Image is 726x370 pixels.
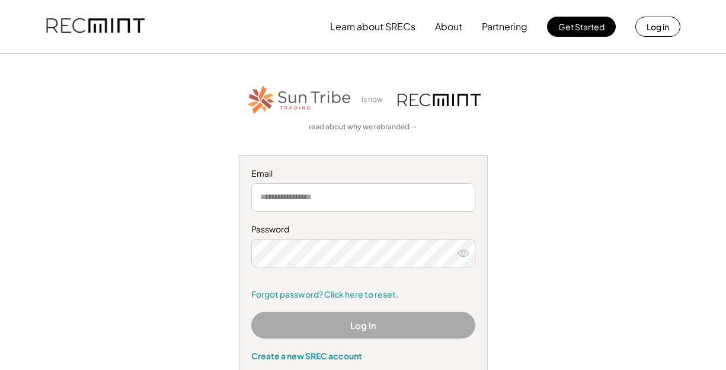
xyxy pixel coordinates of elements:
[251,350,475,361] div: Create a new SREC account
[330,15,415,39] button: Learn about SRECs
[251,289,475,301] a: Forgot password? Click here to reset.
[246,84,353,116] img: STT_Horizontal_Logo%2B-%2BColor.png
[359,95,392,105] div: is now
[251,224,475,235] div: Password
[482,15,527,39] button: Partnering
[435,15,462,39] button: About
[251,168,475,180] div: Email
[309,122,418,132] a: read about why we rebranded →
[398,94,481,106] img: recmint-logotype%403x.png
[46,7,145,47] img: recmint-logotype%403x.png
[635,17,680,37] button: Log in
[251,312,475,339] button: Log In
[547,17,616,37] button: Get Started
